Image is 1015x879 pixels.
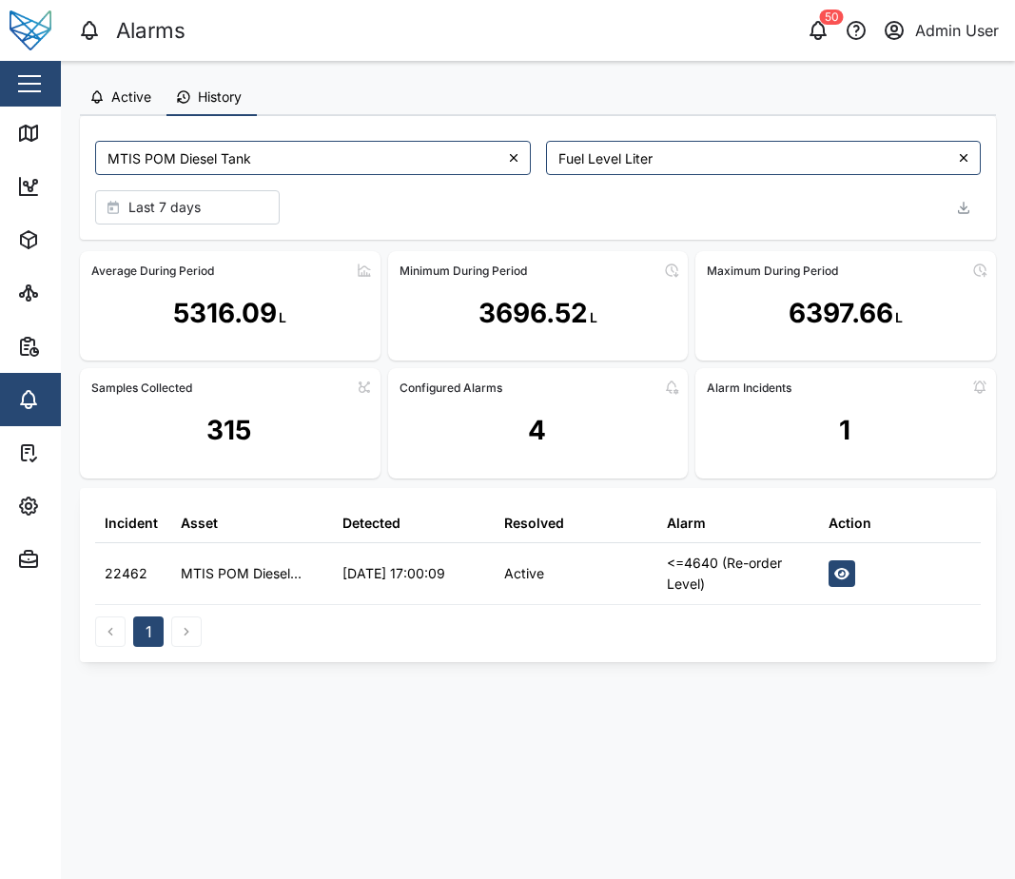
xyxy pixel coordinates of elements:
[49,229,108,250] div: Assets
[173,293,277,334] div: 5316.09
[181,513,218,534] div: Asset
[198,90,242,104] span: History
[95,190,280,225] button: Last 7 days
[342,513,400,534] div: Detected
[789,293,893,334] div: 6397.66
[829,513,871,534] div: Action
[105,563,147,584] div: 22462
[49,336,114,357] div: Reports
[528,410,546,451] div: 4
[116,14,185,48] div: Alarms
[478,293,588,334] div: 3696.52
[342,563,445,584] div: [DATE] 17:00:09
[49,496,117,517] div: Settings
[91,381,192,395] div: Samples Collected
[49,549,106,570] div: Admin
[829,560,855,587] button: View
[667,553,810,594] div: <=4640 (Re-order Level)
[667,513,706,534] div: Alarm
[128,191,201,224] span: Last 7 days
[111,90,151,104] span: Active
[10,10,51,51] img: Main Logo
[91,264,214,278] div: Average During Period
[49,442,102,463] div: Tasks
[895,307,903,328] div: L
[707,381,791,395] div: Alarm Incidents
[590,307,597,328] div: L
[133,616,164,647] button: 1
[504,563,544,584] div: Active
[279,307,286,328] div: L
[881,17,1000,44] button: Admin User
[820,10,844,25] div: 50
[915,19,999,43] div: Admin User
[400,264,527,278] div: Minimum During Period
[95,141,531,175] input: Choose an asset
[49,176,135,197] div: Dashboard
[49,389,108,410] div: Alarms
[181,563,302,584] div: MTIS POM Diesel...
[504,513,564,534] div: Resolved
[105,513,158,534] div: Incident
[400,381,502,395] div: Configured Alarms
[49,283,95,303] div: Sites
[707,264,838,278] div: Maximum During Period
[839,410,850,451] div: 1
[206,410,251,451] div: 315
[546,141,982,175] input: Choose a sensor
[49,123,92,144] div: Map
